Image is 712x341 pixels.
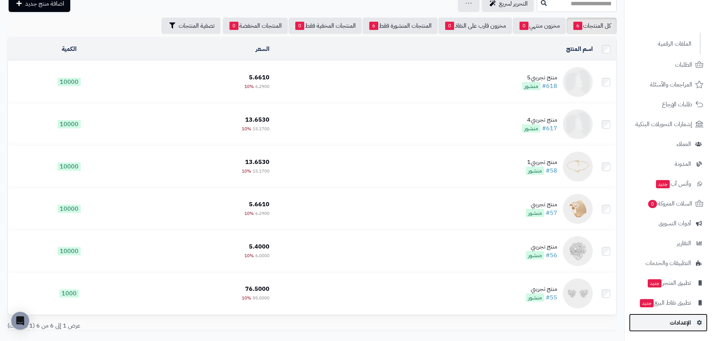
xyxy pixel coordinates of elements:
a: المراجعات والأسئلة [629,76,708,94]
span: 6 [573,22,582,30]
span: العملاء [676,139,691,149]
span: 6.0000 [255,252,269,259]
img: logo-2.png [661,13,705,28]
span: منشور [522,124,540,133]
span: المدونة [675,159,691,169]
a: الطلبات [629,56,708,74]
a: الكمية [62,45,77,54]
span: 5.6610 [249,200,269,209]
a: #617 [542,124,557,133]
span: 10000 [58,78,81,86]
a: المنتجات المنشورة فقط6 [363,18,438,34]
a: وآتس آبجديد [629,175,708,193]
span: 10% [242,295,251,301]
a: تطبيق المتجرجديد [629,274,708,292]
span: منشور [522,82,540,90]
span: 0 [229,22,238,30]
span: الإعدادات [670,317,691,328]
span: 1000 [59,289,79,298]
a: مخزون قارب على النفاذ0 [438,18,512,34]
span: وآتس آب [655,179,691,189]
span: 13.6530 [245,115,269,124]
a: السلات المتروكة0 [629,195,708,213]
span: جديد [640,299,654,307]
span: 6 [369,22,378,30]
span: 15.1700 [253,168,269,174]
span: 13.6530 [245,158,269,167]
img: منتج تجريبي [563,278,593,308]
span: 10000 [58,120,81,128]
span: جديد [648,279,662,287]
a: الإعدادات [629,314,708,332]
a: #57 [546,208,557,217]
span: 0 [520,22,528,30]
span: تصفية المنتجات [179,21,215,30]
a: المدونة [629,155,708,173]
span: التقارير [677,238,691,249]
a: تطبيق نقاط البيعجديد [629,294,708,312]
span: 10% [242,168,251,174]
span: تطبيق نقاط البيع [639,298,691,308]
a: #55 [546,293,557,302]
span: 5.4000 [249,242,269,251]
span: 10000 [58,205,81,213]
span: طلبات الإرجاع [662,99,692,110]
span: 15.1700 [253,125,269,132]
span: تطبيق المتجر [647,278,691,288]
span: المراجعات والأسئلة [650,79,692,90]
span: 10% [244,83,254,90]
a: #618 [542,82,557,91]
span: 10% [244,252,254,259]
div: منتج تجريبي [526,200,557,209]
span: منشور [526,293,544,302]
span: 6.2900 [255,210,269,217]
a: طلبات الإرجاع [629,95,708,113]
img: منتج تجريبي1 [563,152,593,182]
div: منتج تجريبي4 [522,116,557,124]
a: #56 [546,251,557,260]
span: 10000 [58,247,81,255]
span: جديد [656,180,670,188]
span: 5.6610 [249,73,269,82]
span: التطبيقات والخدمات [645,258,691,268]
div: عرض 1 إلى 6 من 6 (1 صفحات) [2,322,312,330]
span: السلات المتروكة [647,198,692,209]
span: 10% [242,125,251,132]
span: أدوات التسويق [659,218,691,229]
a: اسم المنتج [566,45,593,54]
span: 0 [648,200,657,208]
img: منتج تجريبي [563,236,593,266]
button: تصفية المنتجات [161,18,221,34]
div: منتج تجريبي [526,285,557,293]
div: منتج تجريبي1 [526,158,557,167]
a: السعر [256,45,269,54]
a: #58 [546,166,557,175]
span: 10000 [58,162,81,171]
span: 6.2900 [255,83,269,90]
span: 0 [445,22,454,30]
div: منتج تجريبي5 [522,73,557,82]
span: الطلبات [675,60,692,70]
span: 85.0000 [253,295,269,301]
a: التقارير [629,234,708,252]
span: 0 [295,22,304,30]
a: التطبيقات والخدمات [629,254,708,272]
span: منشور [526,209,544,217]
span: منشور [526,167,544,175]
a: مخزون منتهي0 [513,18,566,34]
span: إشعارات التحويلات البنكية [635,119,692,130]
div: منتج تجريبي [526,243,557,251]
a: أدوات التسويق [629,214,708,232]
div: Open Intercom Messenger [11,312,29,330]
span: 76.5000 [245,284,269,293]
span: منشور [526,251,544,259]
a: الملفات الرقمية [629,36,695,52]
img: منتج تجريبي5 [563,67,593,97]
a: إشعارات التحويلات البنكية [629,115,708,133]
a: المنتجات المخفضة0 [223,18,288,34]
img: منتج تجريبي [563,194,593,224]
a: العملاء [629,135,708,153]
a: المنتجات المخفية فقط0 [289,18,362,34]
a: كل المنتجات6 [567,18,617,34]
span: 10% [244,210,254,217]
